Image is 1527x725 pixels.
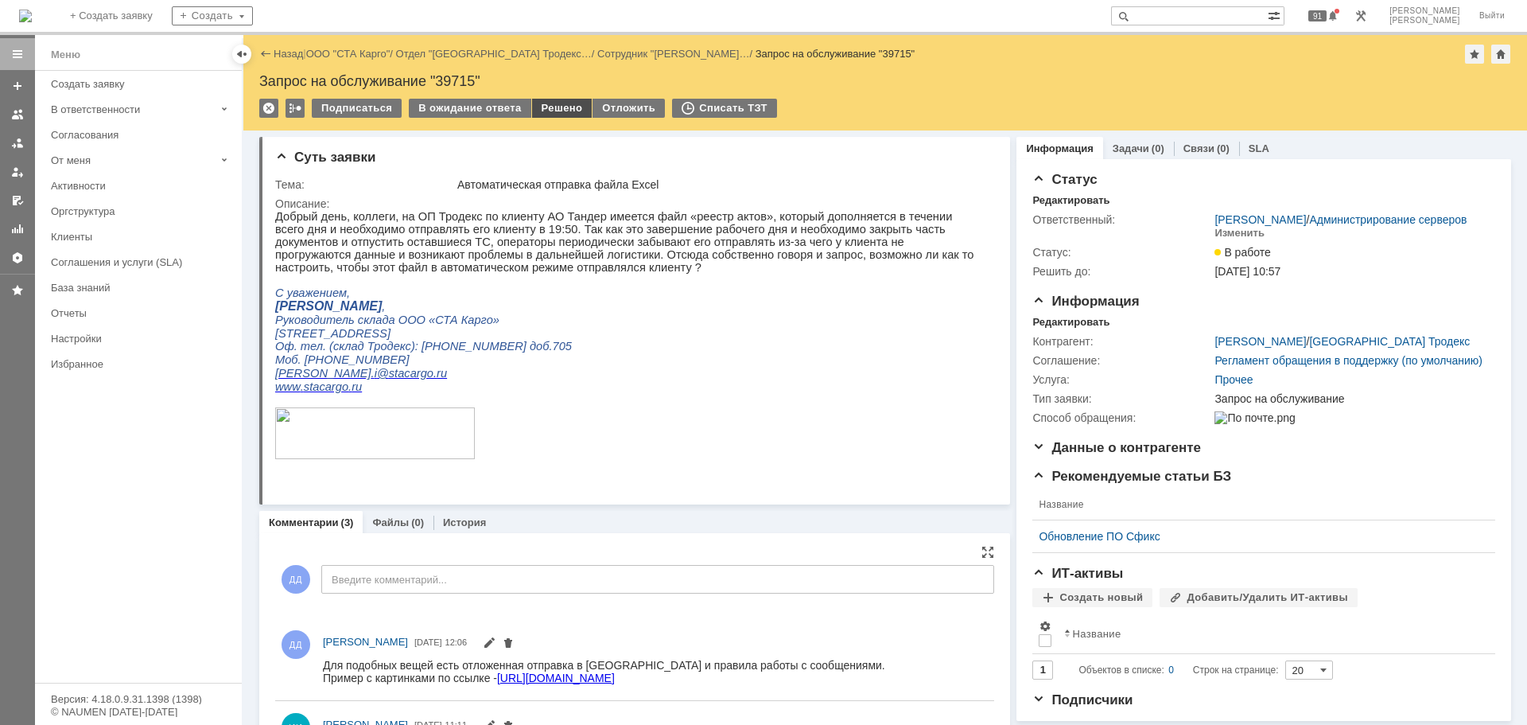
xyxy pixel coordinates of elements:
[306,48,396,60] div: /
[286,99,305,118] div: Работа с массовостью
[1032,194,1109,207] div: Редактировать
[51,694,226,704] div: Версия: 4.18.0.9.31.1398 (1398)
[51,333,232,345] div: Настройки
[19,10,32,22] a: Перейти на домашнюю страницу
[443,516,486,528] a: История
[323,636,408,648] span: [PERSON_NAME]
[396,48,598,60] div: /
[1058,614,1482,654] th: Название
[1032,294,1139,309] span: Информация
[597,48,749,60] a: Сотрудник "[PERSON_NAME]…
[1214,227,1265,240] div: Изменить
[1309,335,1470,348] a: [GEOGRAPHIC_DATA] Тродекс
[161,157,172,170] span: ru
[1309,213,1467,226] a: Администрирование серверов
[1032,316,1109,329] div: Редактировать
[99,157,102,170] span: i
[275,178,454,191] div: Тема:
[5,188,30,213] a: Мои согласования
[274,48,303,60] a: Назад
[51,129,232,141] div: Согласования
[73,170,76,183] span: .
[445,637,468,647] span: 12:06
[51,103,215,115] div: В ответственности
[45,224,239,249] a: Клиенты
[102,157,114,170] span: @
[1217,142,1230,154] div: (0)
[597,48,756,60] div: /
[259,99,278,118] div: Удалить
[1214,335,1470,348] div: /
[1214,213,1467,226] div: /
[411,516,424,528] div: (0)
[51,231,232,243] div: Клиенты
[1214,335,1306,348] a: [PERSON_NAME]
[756,48,915,60] div: Запрос на обслуживание "39715"
[5,245,30,271] a: Настройки
[1026,142,1093,154] a: Информация
[1214,213,1306,226] a: [PERSON_NAME]
[269,516,339,528] a: Комментарии
[282,565,310,594] span: ДД
[981,546,994,559] div: На всю страницу
[1032,354,1211,367] div: Соглашение:
[45,123,239,147] a: Согласования
[483,638,495,651] span: Редактировать
[45,250,239,275] a: Соглашения и услуги (SLA)
[1214,246,1270,259] span: В работе
[172,6,253,25] div: Создать
[45,275,239,300] a: База знаний
[51,154,215,166] div: От меня
[5,159,30,185] a: Мои заявки
[1032,469,1231,484] span: Рекомендуемые статьи БЗ
[1032,489,1482,520] th: Название
[1491,45,1510,64] div: Сделать домашней страницей
[1078,665,1164,676] span: Объектов в списке:
[51,256,232,268] div: Соглашения и услуги (SLA)
[5,216,30,242] a: Отчеты
[1072,628,1121,640] div: Название
[1214,265,1280,278] span: [DATE] 10:57
[502,638,515,651] span: Удалить
[1032,373,1211,386] div: Услуга:
[51,205,232,217] div: Оргструктура
[51,282,232,294] div: База знаний
[1389,6,1460,16] span: [PERSON_NAME]
[25,170,29,183] span: .
[1214,411,1295,424] img: По почте.png
[1152,142,1164,154] div: (0)
[1389,16,1460,25] span: [PERSON_NAME]
[259,73,1511,89] div: Запрос на обслуживание "39715"
[51,180,232,192] div: Активности
[96,157,99,170] span: .
[1032,265,1211,278] div: Решить до:
[1183,142,1214,154] a: Связи
[51,45,80,64] div: Меню
[45,72,239,96] a: Создать заявку
[1039,620,1051,633] span: Настройки
[457,178,987,191] div: Автоматическая отправка файла Excel
[275,197,990,210] div: Описание:
[1078,661,1278,680] i: Строк на странице:
[1032,411,1211,424] div: Способ обращения:
[323,634,408,650] a: [PERSON_NAME]
[1168,661,1174,680] div: 0
[51,78,232,90] div: Создать заявку
[414,637,442,647] span: [DATE]
[306,48,390,60] a: ООО "СТА Карго"
[1214,373,1253,386] a: Прочее
[19,10,32,22] img: logo
[5,131,30,156] a: Заявки в моей ответственности
[45,173,239,198] a: Активности
[1039,530,1476,543] a: Обновление ПО Сфикс
[1032,246,1211,259] div: Статус:
[5,102,30,127] a: Заявки на командах
[275,150,375,165] span: Суть заявки
[1032,172,1097,187] span: Статус
[158,157,161,170] span: .
[29,170,73,183] span: stacargo
[372,516,409,528] a: Файлы
[45,301,239,325] a: Отчеты
[51,358,215,370] div: Избранное
[303,47,305,59] div: |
